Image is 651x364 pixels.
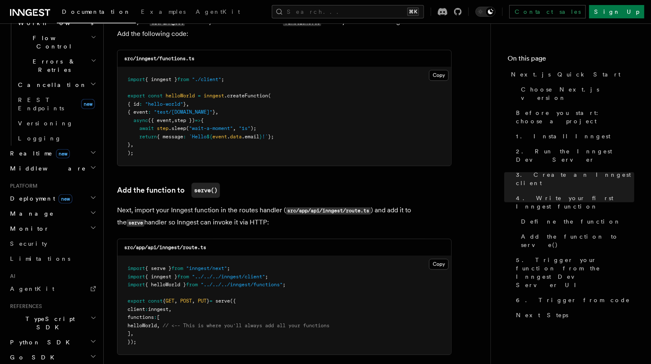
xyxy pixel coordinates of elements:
span: , [192,298,195,304]
p: Inside your directory create a new file called where you will define Inngest functions. Add the f... [117,16,452,40]
span: { serve } [145,265,171,271]
span: 1. Install Inngest [516,132,610,140]
span: helloWorld [128,323,157,328]
a: Before you start: choose a project [513,105,634,129]
a: Examples [136,3,191,23]
span: !` [262,134,268,140]
span: new [59,194,72,204]
a: AgentKit [191,3,245,23]
span: from [171,265,183,271]
span: 2. Run the Inngest Dev Server [516,147,634,164]
a: 3. Create an Inngest client [513,167,634,191]
span: } [259,134,262,140]
span: } [128,142,130,148]
span: ] [128,331,130,336]
span: export [128,93,145,99]
span: `Hello [189,134,207,140]
span: const [148,93,163,99]
span: import [128,265,145,271]
span: : [145,306,148,312]
span: inngest [204,93,224,99]
span: { [201,117,204,123]
a: Next Steps [513,308,634,323]
a: 4. Write your first Inngest function [513,191,634,214]
a: Sign Up [589,5,644,18]
a: 5. Trigger your function from the Inngest Dev Server UI [513,252,634,293]
span: , [168,306,171,312]
span: import [128,76,145,82]
span: AgentKit [10,285,54,292]
span: { helloWorld } [145,282,186,288]
a: Limitations [7,251,98,266]
span: } [212,109,215,115]
span: = [209,298,212,304]
span: import [128,274,145,280]
span: AI [7,273,15,280]
span: .email [242,134,259,140]
span: { inngest } [145,274,177,280]
span: step }) [174,117,195,123]
h4: On this page [508,53,634,67]
span: Deployment [7,194,72,203]
span: 6. Trigger from code [516,296,630,304]
span: ); [128,150,133,156]
span: Logging [18,135,61,142]
span: { id [128,101,139,107]
a: Contact sales [509,5,586,18]
span: .sleep [168,125,186,131]
span: ( [268,93,271,99]
span: , [171,117,174,123]
span: "../../../inngest/client" [192,274,265,280]
a: 2. Run the Inngest Dev Server [513,144,634,167]
a: 1. Install Inngest [513,129,634,144]
span: "../../../inngest/functions" [201,282,283,288]
span: const [148,298,163,304]
span: 3. Create an Inngest client [516,171,634,187]
span: event [212,134,227,140]
button: Monitor [7,221,98,236]
a: REST Endpointsnew [15,92,98,116]
span: , [174,298,177,304]
span: Examples [141,8,186,15]
span: }); [128,339,136,345]
span: AgentKit [196,8,240,15]
span: async [133,117,148,123]
span: { event [128,109,148,115]
code: src/app/api/inngest/route.ts [124,244,206,250]
span: Versioning [18,120,73,127]
button: Errors & Retries [15,54,98,77]
span: = [198,93,201,99]
span: ({ [230,298,236,304]
kbd: ⌘K [407,8,419,16]
span: return [139,134,157,140]
span: from [177,274,189,280]
span: Next.js Quick Start [511,70,620,79]
span: ${ [207,134,212,140]
span: [ [157,314,160,320]
span: , [130,142,133,148]
span: .createFunction [224,93,268,99]
span: }; [268,134,274,140]
span: ( [186,125,189,131]
span: "./client" [192,76,221,82]
span: client [128,306,145,312]
button: Deploymentnew [7,191,98,206]
button: Python SDK [7,335,98,350]
code: src/app/api/inngest/route.ts [286,207,371,214]
span: Realtime [7,149,70,158]
span: data [230,134,242,140]
span: Monitor [7,224,49,233]
a: 6. Trigger from code [513,293,634,308]
span: await [139,125,154,131]
span: inngest [148,306,168,312]
span: Choose Next.js version [521,85,634,102]
code: serve() [191,183,220,198]
span: from [186,282,198,288]
span: Cancellation [15,81,87,89]
span: // <-- This is where you'll always add all your functions [163,323,329,328]
span: , [130,331,133,336]
span: ({ event [148,117,171,123]
span: PUT [198,298,207,304]
code: serve [127,219,144,227]
span: REST Endpoints [18,97,64,112]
